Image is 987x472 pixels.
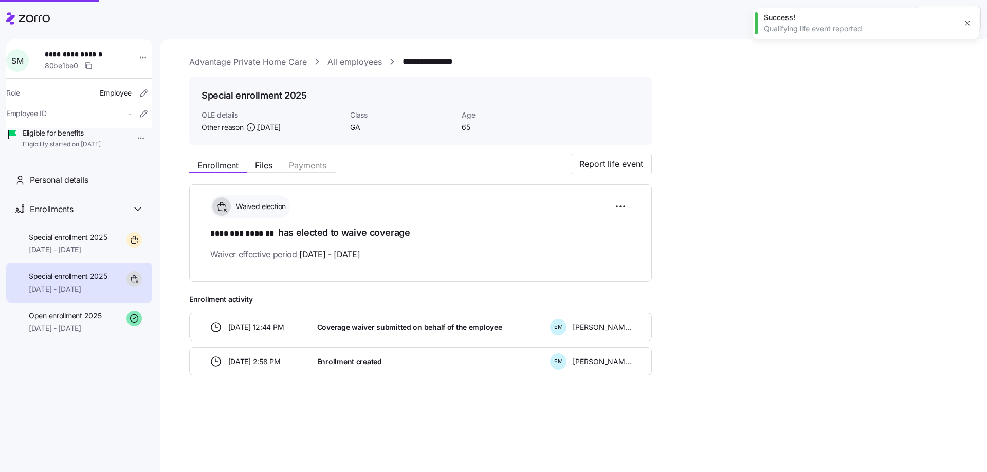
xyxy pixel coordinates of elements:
span: Enrollments [30,203,73,216]
span: Enrollment activity [189,294,652,305]
div: Success! [764,12,956,23]
span: Employee ID [6,108,47,119]
span: E M [554,358,563,364]
span: Waiver effective period [210,248,360,261]
span: - [129,108,132,119]
span: [PERSON_NAME] [573,356,631,367]
span: QLE details [202,110,342,120]
span: E M [554,324,563,330]
h1: Special enrollment 2025 [202,89,307,102]
span: Eligible for benefits [23,128,101,138]
span: Other reason , [202,122,281,133]
span: [DATE] - [DATE] [29,244,107,255]
span: Coverage waiver submitted on behalf of the employee [317,322,502,332]
span: Special enrollment 2025 [29,232,107,242]
span: 65 [462,122,565,133]
span: [DATE] - [DATE] [29,323,101,333]
span: Waived election [233,201,286,212]
span: 80be1be0 [45,61,78,71]
span: Eligibility started on [DATE] [23,140,101,149]
span: S M [11,56,23,65]
a: Advantage Private Home Care [189,55,307,68]
span: [DATE] [258,122,280,133]
a: All employees [327,55,382,68]
span: Employee [100,88,132,98]
span: Personal details [30,174,88,186]
span: Enrollment created [317,356,382,367]
span: [DATE] - [DATE] [299,248,360,261]
span: Payments [289,161,326,169]
h1: has elected to waive coverage [210,226,631,240]
span: Open enrollment 2025 [29,311,101,321]
span: Enrollment [197,161,239,169]
button: Report life event [571,154,652,174]
span: GA [350,122,453,133]
span: [PERSON_NAME] [573,322,631,332]
span: [DATE] 2:58 PM [228,356,281,367]
span: Special enrollment 2025 [29,271,107,281]
div: Qualifying life event reported [764,24,956,34]
span: [DATE] 12:44 PM [228,322,284,332]
span: Role [6,88,20,98]
span: [DATE] - [DATE] [29,284,107,294]
span: Age [462,110,565,120]
span: Files [255,161,272,169]
span: Class [350,110,453,120]
span: Report life event [579,158,643,170]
